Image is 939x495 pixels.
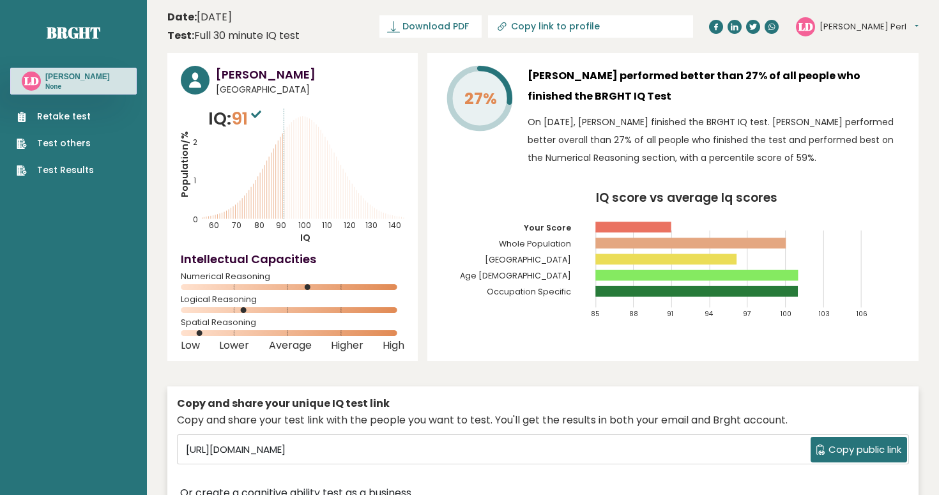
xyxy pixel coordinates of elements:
span: Copy public link [828,443,901,457]
tspan: Age [DEMOGRAPHIC_DATA] [460,270,571,281]
span: Logical Reasoning [181,297,404,302]
tspan: Population/% [178,131,191,197]
span: Low [181,343,200,348]
tspan: IQ score vs average Iq scores [596,189,777,206]
div: Copy and share your unique IQ test link [177,396,909,411]
tspan: 130 [365,220,378,231]
span: High [383,343,404,348]
tspan: 106 [857,309,867,319]
tspan: 27% [464,88,497,110]
p: IQ: [208,106,264,132]
tspan: 70 [232,220,241,231]
span: Average [269,343,312,348]
tspan: Your Score [524,222,571,233]
button: [PERSON_NAME] Perl [820,20,919,33]
tspan: 94 [705,309,714,319]
p: None [45,82,110,91]
time: [DATE] [167,10,232,25]
span: 91 [231,107,264,130]
h3: [PERSON_NAME] [216,66,404,83]
span: Higher [331,343,363,348]
tspan: 100 [298,220,311,231]
h3: [PERSON_NAME] performed better than 27% of all people who finished the BRGHT IQ Test [528,66,905,107]
tspan: IQ [300,231,310,244]
a: Download PDF [379,15,482,38]
b: Test: [167,28,194,43]
b: Date: [167,10,197,24]
a: Brght [47,22,100,43]
a: Retake test [17,110,94,123]
tspan: 88 [629,309,638,319]
h3: [PERSON_NAME] [45,72,110,82]
text: LD [24,73,39,88]
span: Lower [219,343,249,348]
tspan: 100 [781,309,791,319]
tspan: 97 [743,309,751,319]
tspan: 0 [193,214,198,225]
tspan: 103 [819,309,830,319]
tspan: 80 [254,220,264,231]
button: Copy public link [811,437,907,462]
span: Spatial Reasoning [181,320,404,325]
tspan: [GEOGRAPHIC_DATA] [485,254,571,265]
tspan: Occupation Specific [487,286,571,297]
tspan: 91 [667,309,673,319]
tspan: 1 [194,175,196,186]
tspan: 90 [276,220,286,231]
tspan: 110 [322,220,332,231]
div: Copy and share your test link with the people you want to test. You'll get the results in both yo... [177,413,909,428]
span: Numerical Reasoning [181,274,404,279]
tspan: 140 [388,220,401,231]
a: Test Results [17,164,94,177]
tspan: Whole Population [499,238,571,249]
tspan: 60 [209,220,219,231]
p: On [DATE], [PERSON_NAME] finished the BRGHT IQ test. [PERSON_NAME] performed better overall than ... [528,113,905,167]
tspan: 2 [193,137,197,148]
text: LD [798,19,813,33]
span: Download PDF [402,20,469,33]
span: [GEOGRAPHIC_DATA] [216,83,404,96]
a: Test others [17,137,94,150]
div: Full 30 minute IQ test [167,28,300,43]
tspan: 85 [591,309,600,319]
tspan: 120 [344,220,356,231]
h4: Intellectual Capacities [181,250,404,268]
